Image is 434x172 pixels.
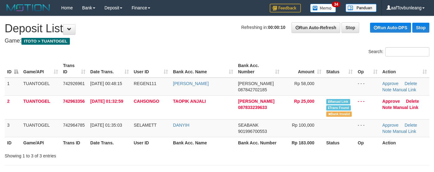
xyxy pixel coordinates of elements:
th: Game/API [21,137,61,148]
th: Action: activate to sort column ascending [380,60,429,78]
a: Delete [406,99,419,104]
span: [PERSON_NAME] [238,81,274,86]
a: Stop [412,23,429,33]
span: 742963356 [63,99,85,104]
a: Stop [341,22,359,33]
h1: Deposit List [5,22,429,35]
input: Search: [385,47,429,57]
span: Copy 901996700553 to clipboard [238,129,267,134]
span: Rp 25,000 [294,99,314,104]
td: - - - [355,78,380,96]
span: REGEN111 [134,81,156,86]
th: Trans ID: activate to sort column ascending [61,60,88,78]
a: Approve [382,99,400,104]
span: SELAMETT [134,123,157,128]
span: [PERSON_NAME] [238,99,274,104]
h4: Game: [5,38,429,44]
th: Game/API: activate to sort column ascending [21,60,61,78]
th: Bank Acc. Name: activate to sort column ascending [170,60,235,78]
th: Bank Acc. Number: activate to sort column ascending [236,60,282,78]
img: Feedback.jpg [270,4,301,12]
span: 742964785 [63,123,85,128]
span: 742926961 [63,81,85,86]
th: Date Trans. [88,137,131,148]
img: panduan.png [346,4,377,12]
a: TAOPIK ANJALI [173,99,206,104]
span: CAHSONGO [134,99,159,104]
span: Bank is not match [326,111,352,117]
a: Delete [405,81,417,86]
span: ITOTO > TUANTOGEL [21,38,70,45]
span: [DATE] 01:35:03 [90,123,122,128]
strong: 00:00:10 [268,25,285,30]
a: Manual Link [393,129,416,134]
th: Op [355,137,380,148]
th: ID [5,137,21,148]
label: Search: [368,47,429,57]
span: Rp 100,000 [292,123,314,128]
th: Bank Acc. Name [170,137,235,148]
span: [DATE] 00:48:15 [90,81,122,86]
td: TUANTOGEL [21,95,61,119]
a: Note [382,87,392,92]
a: Delete [405,123,417,128]
span: Similar transaction found [326,105,351,111]
td: - - - [355,95,380,119]
th: Op: activate to sort column ascending [355,60,380,78]
td: - - - [355,119,380,137]
th: User ID: activate to sort column ascending [131,60,171,78]
span: Copy 087842702185 to clipboard [238,87,267,92]
a: Run Auto-Refresh [292,22,340,33]
td: 3 [5,119,21,137]
span: Copy 087833239633 to clipboard [238,105,267,110]
span: Rp 58,000 [294,81,314,86]
th: Rp 183.000 [282,137,323,148]
a: Manual Link [393,105,418,110]
th: User ID [131,137,171,148]
td: 1 [5,78,21,96]
td: 2 [5,95,21,119]
a: Note [382,129,392,134]
a: Run Auto-DPS [370,23,411,33]
span: SEABANK [238,123,259,128]
img: Button%20Memo.svg [310,4,336,12]
td: TUANTOGEL [21,119,61,137]
a: Note [382,105,392,110]
a: DANYIH [173,123,189,128]
th: Date Trans.: activate to sort column ascending [88,60,131,78]
a: Manual Link [393,87,416,92]
th: Amount: activate to sort column ascending [282,60,323,78]
span: Manually Linked [326,99,350,104]
th: ID: activate to sort column descending [5,60,21,78]
span: Refreshing in: [241,25,285,30]
span: [DATE] 01:32:59 [90,99,123,104]
div: Showing 1 to 3 of 3 entries [5,150,176,159]
a: [PERSON_NAME] [173,81,209,86]
span: 34 [332,2,340,7]
a: Approve [382,81,399,86]
th: Status: activate to sort column ascending [324,60,355,78]
th: Action [380,137,429,148]
td: TUANTOGEL [21,78,61,96]
img: MOTION_logo.png [5,3,52,12]
th: Trans ID [61,137,88,148]
th: Status [324,137,355,148]
a: Approve [382,123,399,128]
th: Bank Acc. Number [236,137,282,148]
